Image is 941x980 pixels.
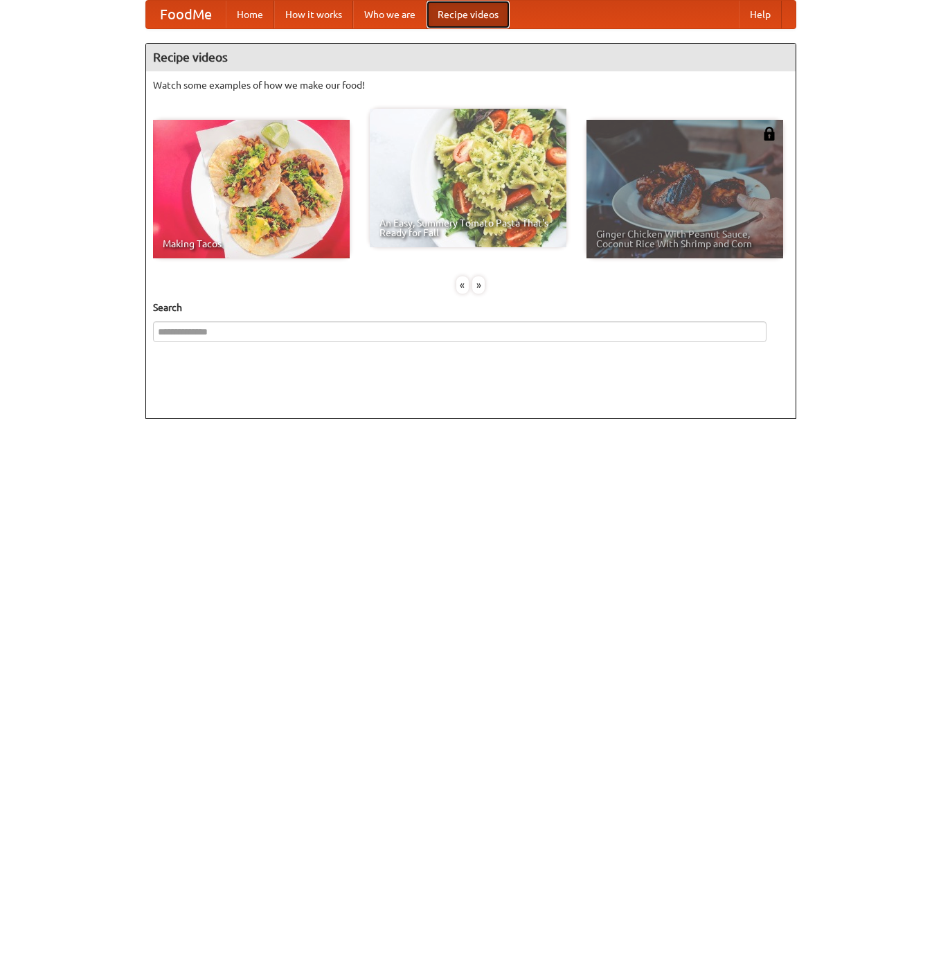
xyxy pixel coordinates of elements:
img: 483408.png [762,127,776,141]
span: Making Tacos [163,239,340,249]
a: FoodMe [146,1,226,28]
span: An Easy, Summery Tomato Pasta That's Ready for Fall [379,218,557,238]
h5: Search [153,301,789,314]
a: How it works [274,1,353,28]
a: Who we are [353,1,427,28]
a: Making Tacos [153,120,350,258]
div: « [456,276,469,294]
h4: Recipe videos [146,44,796,71]
p: Watch some examples of how we make our food! [153,78,789,92]
a: Home [226,1,274,28]
a: Recipe videos [427,1,510,28]
div: » [472,276,485,294]
a: An Easy, Summery Tomato Pasta That's Ready for Fall [370,109,566,247]
a: Help [739,1,782,28]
